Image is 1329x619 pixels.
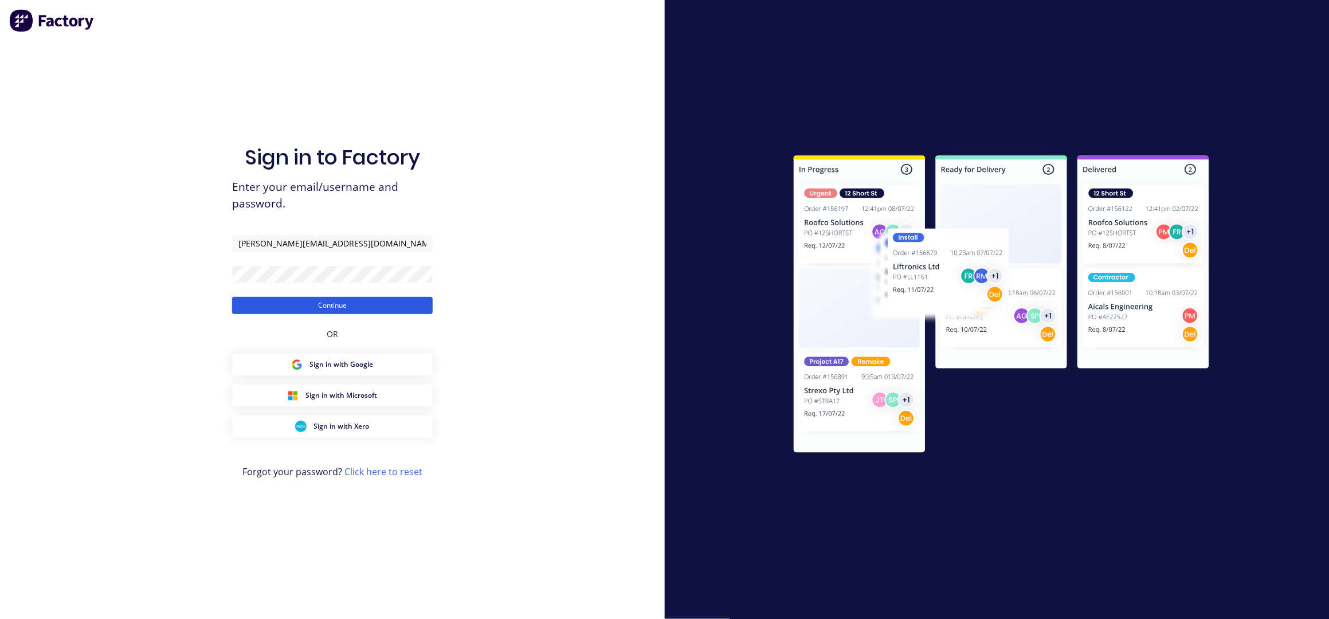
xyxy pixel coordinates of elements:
[245,145,420,170] h1: Sign in to Factory
[291,359,303,370] img: Google Sign in
[327,314,338,354] div: OR
[305,390,377,401] span: Sign in with Microsoft
[313,421,369,432] span: Sign in with Xero
[309,359,373,370] span: Sign in with Google
[287,390,299,401] img: Microsoft Sign in
[232,416,433,437] button: Xero Sign inSign in with Xero
[232,179,433,212] span: Enter your email/username and password.
[242,465,422,479] span: Forgot your password?
[232,385,433,406] button: Microsoft Sign inSign in with Microsoft
[232,297,433,314] button: Continue
[232,354,433,375] button: Google Sign inSign in with Google
[295,421,307,432] img: Xero Sign in
[769,132,1234,480] img: Sign in
[232,235,433,252] input: Email/Username
[344,465,422,478] a: Click here to reset
[9,9,95,32] img: Factory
